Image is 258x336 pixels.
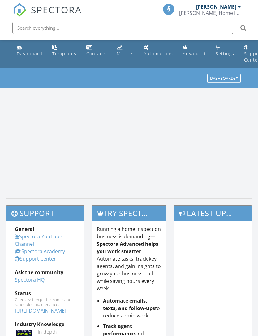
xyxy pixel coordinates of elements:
h3: Try spectora advanced [DATE] [92,206,166,221]
div: Advanced [183,51,206,57]
a: Contacts [84,42,109,60]
a: Support Center [15,255,56,262]
div: Ask the community [15,269,76,276]
div: Settings [216,51,234,57]
input: Search everything... [12,22,233,34]
a: Spectora Academy [15,248,65,255]
strong: Automate emails, texts, and follow-ups [103,297,155,312]
button: Dashboards [207,74,241,83]
div: Check system performance and scheduled maintenance. [15,297,76,307]
a: Automations (Basic) [141,42,175,60]
div: Vance Home Inspections [179,10,241,16]
a: Advanced [180,42,208,60]
div: Dashboards [210,76,238,81]
strong: Spectora Advanced helps you work smarter [97,240,158,255]
div: Metrics [117,51,134,57]
a: Spectora YouTube Channel [15,233,62,247]
div: Templates [52,51,76,57]
div: Dashboard [17,51,42,57]
a: Spectora HQ [15,276,45,283]
p: Running a home inspection business is demanding— . Automate tasks, track key agents, and gain ins... [97,225,161,292]
h3: Support [6,206,84,221]
a: Templates [50,42,79,60]
span: SPECTORA [31,3,82,16]
div: Status [15,290,76,297]
a: [URL][DOMAIN_NAME] [15,307,66,314]
div: Contacts [86,51,107,57]
div: Industry Knowledge [15,321,76,328]
a: Metrics [114,42,136,60]
div: [PERSON_NAME] [196,4,236,10]
strong: General [15,226,34,232]
h3: Latest Updates [174,206,252,221]
li: to reduce admin work. [103,297,161,319]
img: The Best Home Inspection Software - Spectora [13,3,27,17]
a: SPECTORA [13,8,82,21]
a: Dashboard [14,42,45,60]
a: Settings [213,42,237,60]
div: Automations [144,51,173,57]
